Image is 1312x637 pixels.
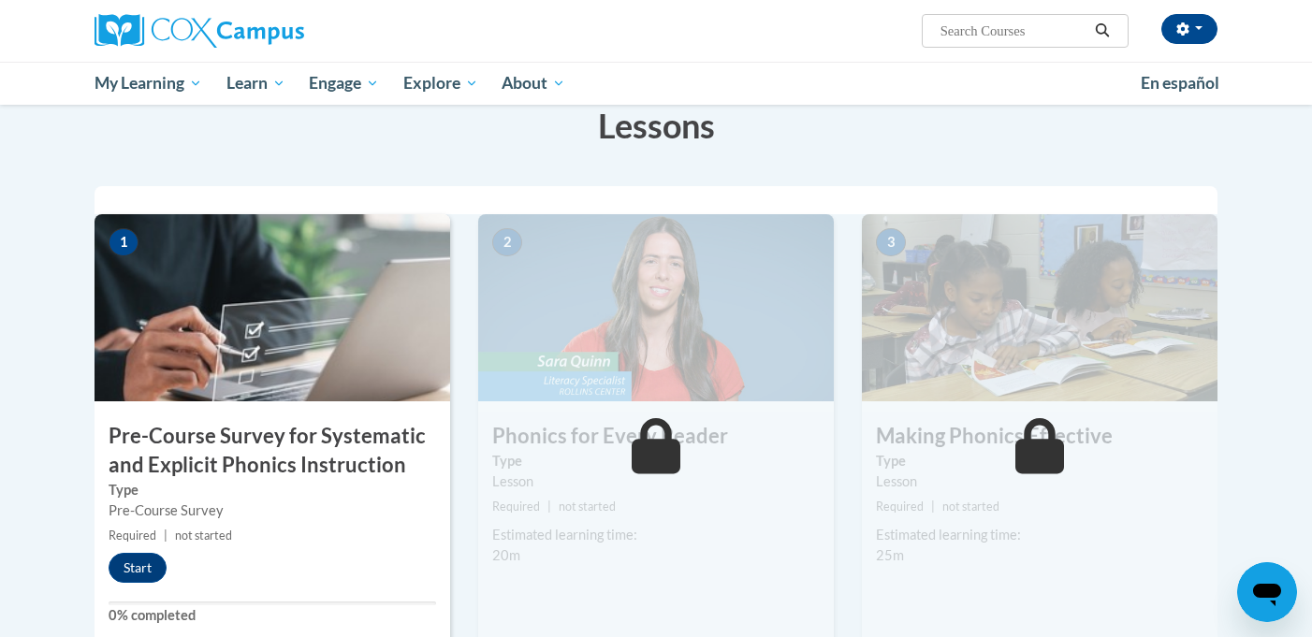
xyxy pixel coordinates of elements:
[492,451,820,471] label: Type
[939,20,1088,42] input: Search Courses
[109,500,436,521] div: Pre-Course Survey
[862,422,1217,451] h3: Making Phonics Effective
[214,62,298,105] a: Learn
[95,14,304,48] img: Cox Campus
[876,547,904,563] span: 25m
[82,62,214,105] a: My Learning
[502,72,565,94] span: About
[547,499,551,514] span: |
[164,528,168,543] span: |
[931,499,935,514] span: |
[492,525,820,545] div: Estimated learning time:
[109,528,156,543] span: Required
[1088,20,1116,42] button: Search
[95,422,450,480] h3: Pre-Course Survey for Systematic and Explicit Phonics Instruction
[490,62,578,105] a: About
[862,214,1217,401] img: Course Image
[95,214,450,401] img: Course Image
[492,499,540,514] span: Required
[1161,14,1217,44] button: Account Settings
[391,62,490,105] a: Explore
[175,528,232,543] span: not started
[942,499,999,514] span: not started
[109,480,436,500] label: Type
[109,553,167,583] button: Start
[66,62,1246,105] div: Main menu
[95,72,202,94] span: My Learning
[297,62,391,105] a: Engage
[876,228,906,256] span: 3
[492,228,522,256] span: 2
[492,547,520,563] span: 20m
[1129,64,1232,103] a: En español
[95,102,1217,149] h3: Lessons
[478,422,834,451] h3: Phonics for Every Reader
[876,499,924,514] span: Required
[876,471,1203,492] div: Lesson
[1237,562,1297,622] iframe: Button to launch messaging window
[876,451,1203,471] label: Type
[492,471,820,492] div: Lesson
[309,72,379,94] span: Engage
[403,72,478,94] span: Explore
[478,214,834,401] img: Course Image
[95,14,450,48] a: Cox Campus
[1141,73,1219,93] span: En español
[559,499,616,514] span: not started
[109,605,436,626] label: 0% completed
[226,72,285,94] span: Learn
[109,228,138,256] span: 1
[876,525,1203,545] div: Estimated learning time:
